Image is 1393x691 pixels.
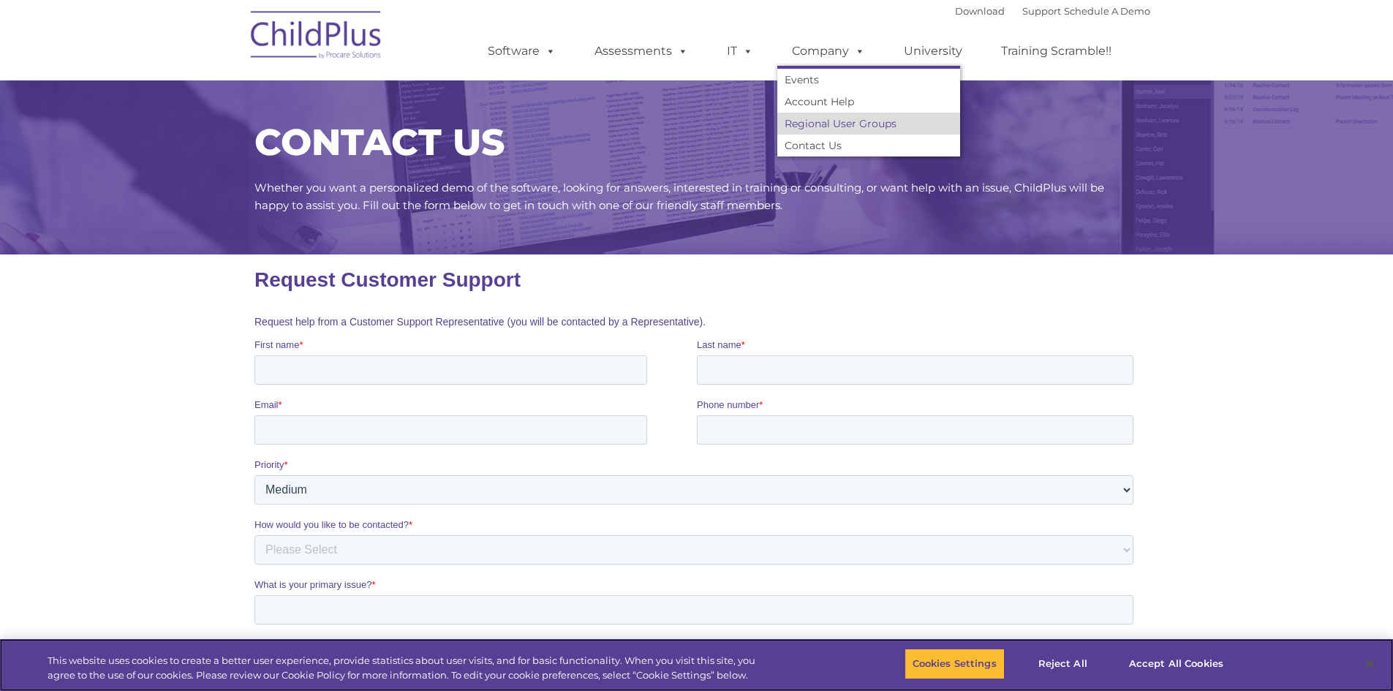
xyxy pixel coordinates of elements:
[777,37,880,66] a: Company
[1121,649,1231,679] button: Accept All Cookies
[777,113,960,135] a: Regional User Groups
[254,120,505,165] span: CONTACT US
[48,654,766,682] div: This website uses cookies to create a better user experience, provide statistics about user visit...
[986,37,1126,66] a: Training Scramble!!
[905,649,1005,679] button: Cookies Settings
[1354,648,1386,680] button: Close
[777,69,960,91] a: Events
[1017,649,1109,679] button: Reject All
[955,5,1150,17] font: |
[955,5,1005,17] a: Download
[254,181,1104,212] span: Whether you want a personalized demo of the software, looking for answers, interested in training...
[244,1,390,74] img: ChildPlus by Procare Solutions
[712,37,768,66] a: IT
[473,37,570,66] a: Software
[889,37,977,66] a: University
[1064,5,1150,17] a: Schedule A Demo
[580,37,703,66] a: Assessments
[777,91,960,113] a: Account Help
[777,135,960,156] a: Contact Us
[1022,5,1061,17] a: Support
